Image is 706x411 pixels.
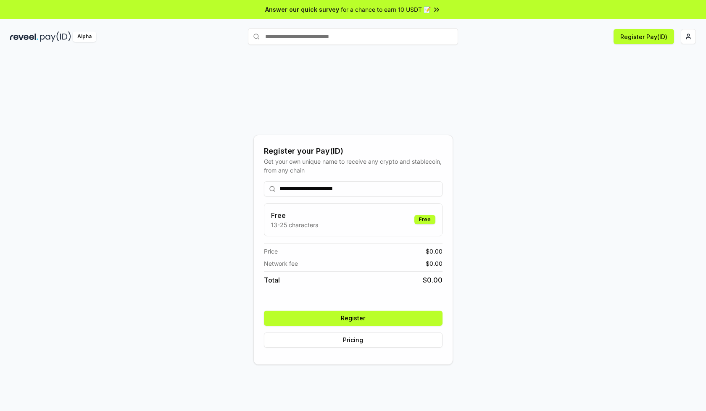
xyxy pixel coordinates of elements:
span: $ 0.00 [426,247,443,256]
img: pay_id [40,31,71,42]
div: Alpha [73,31,96,42]
button: Register [264,311,443,326]
span: Answer our quick survey [265,5,339,14]
button: Pricing [264,332,443,348]
button: Register Pay(ID) [614,29,674,44]
img: reveel_dark [10,31,38,42]
span: Network fee [264,259,298,268]
p: 13-25 characters [271,220,318,229]
span: Price [264,247,278,256]
span: for a chance to earn 10 USDT 📝 [341,5,431,14]
div: Register your Pay(ID) [264,145,443,157]
h3: Free [271,210,318,220]
span: Total [264,275,280,285]
div: Free [414,215,435,224]
span: $ 0.00 [426,259,443,268]
div: Get your own unique name to receive any crypto and stablecoin, from any chain [264,157,443,175]
span: $ 0.00 [423,275,443,285]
